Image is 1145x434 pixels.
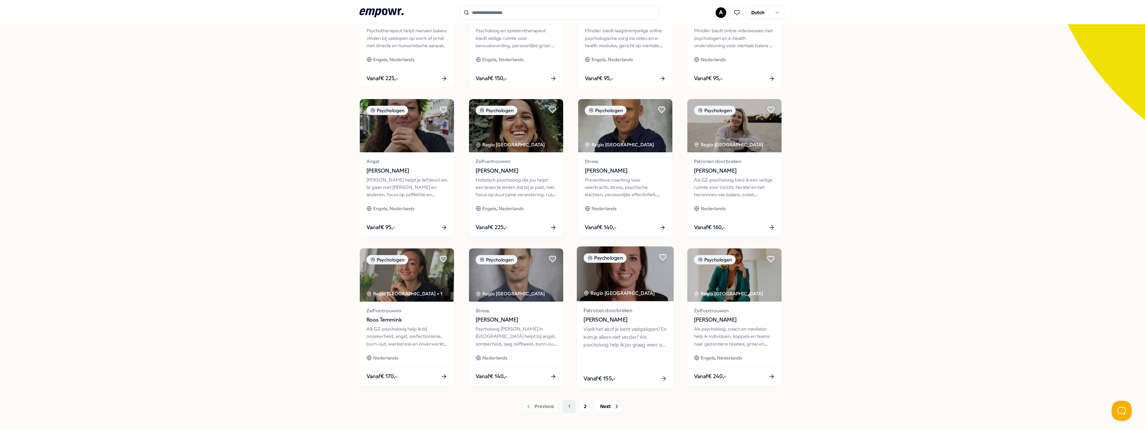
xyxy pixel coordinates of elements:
[476,27,557,49] div: Psycholoog en systeemtherapeut biedt veilige ruimte voor bewustwording, persoonlijke groei en men...
[476,176,557,199] div: Holistisch psycholoog die jou helpt een leven te leiden dat bij je past, met focus op duurzame ve...
[366,290,442,297] div: Regio [GEOGRAPHIC_DATA] + 1
[469,248,564,386] a: package imagePsychologenRegio [GEOGRAPHIC_DATA] Stress[PERSON_NAME]Psycholoog [PERSON_NAME] in [G...
[583,374,615,382] span: Vanaf € 155,-
[366,176,447,199] div: [PERSON_NAME] helpt je liefdevol om te gaan met [PERSON_NAME] en anderen, focus op zelfliefde en ...
[694,27,775,49] div: Mindler biedt online videosessies met psychologen en e-health ondersteuning voor mentale balans e...
[687,99,782,237] a: package imagePsychologenRegio [GEOGRAPHIC_DATA] Patronen doorbreken[PERSON_NAME]Als GZ-psycholoog...
[360,99,454,152] img: package image
[585,27,666,49] div: Mindler biedt laagdrempelige online psychologische zorg via video en e-health modules, gericht op...
[694,316,775,324] span: [PERSON_NAME]
[359,99,454,237] a: package imagePsychologenAngst[PERSON_NAME][PERSON_NAME] helpt je liefdevol om te gaan met [PERSON...
[476,167,557,175] span: [PERSON_NAME]
[366,372,397,381] span: Vanaf € 170,-
[585,167,666,175] span: [PERSON_NAME]
[373,56,414,63] span: Engels, Nederlands
[476,158,557,165] span: Zelfvertrouwen
[476,290,546,297] div: Regio [GEOGRAPHIC_DATA]
[694,167,775,175] span: [PERSON_NAME]
[585,74,613,83] span: Vanaf € 95,-
[476,255,517,264] div: Psychologen
[694,255,736,264] div: Psychologen
[359,248,454,386] a: package imagePsychologenRegio [GEOGRAPHIC_DATA] + 1ZelfvertrouwenRoos TemminkAls GZ-psycholoog he...
[476,325,557,348] div: Psycholoog [PERSON_NAME] in [GEOGRAPHIC_DATA] helpt bij angst, somberheid, laag zelfbeeld, burn-o...
[583,289,656,297] div: Regio [GEOGRAPHIC_DATA]
[366,307,447,314] span: Zelfvertrouwen
[591,205,616,212] span: Nederlands
[476,307,557,314] span: Stress
[694,176,775,199] div: Als GZ-psycholoog bied ik een veilige ruimte voor inzicht, herstel en het herwinnen van balans, z...
[469,99,564,237] a: package imagePsychologenRegio [GEOGRAPHIC_DATA] Zelfvertrouwen[PERSON_NAME]Holistisch psycholoog ...
[366,158,447,165] span: Angst
[366,316,447,324] span: Roos Temmink
[578,400,592,413] button: 2
[373,354,398,362] span: Nederlands
[476,223,507,232] span: Vanaf € 225,-
[594,400,623,413] button: Next
[694,106,736,115] div: Psychologen
[585,158,666,165] span: Stress
[583,307,667,314] span: Patronen doorbreken
[577,246,674,301] img: package image
[687,248,782,302] img: package image
[366,167,447,175] span: [PERSON_NAME]
[694,290,764,297] div: Regio [GEOGRAPHIC_DATA]
[585,141,655,148] div: Regio [GEOGRAPHIC_DATA]
[585,176,666,199] div: Preventieve coaching voor veerkracht, stress, psychische klachten, persoonlijke effectiviteit, ge...
[482,205,524,212] span: Engels, Nederlands
[687,248,782,386] a: package imagePsychologenRegio [GEOGRAPHIC_DATA] Zelfvertrouwen[PERSON_NAME]Als psycholoog, coach ...
[583,253,626,263] div: Psychologen
[701,354,742,362] span: Engels, Nederlands
[366,74,398,83] span: Vanaf € 225,-
[460,5,659,20] input: Search for products, categories or subcategories
[373,205,414,212] span: Engels, Nederlands
[701,205,726,212] span: Nederlands
[482,56,524,63] span: Engels, Nederlands
[476,106,517,115] div: Psychologen
[476,74,507,83] span: Vanaf € 150,-
[591,56,633,63] span: Engels, Nederlands
[366,325,447,348] div: Als GZ-psycholoog help ik bij onzekerheid, angst, perfectionisme, burn-out, werkstress en onverwe...
[583,316,667,324] span: [PERSON_NAME]
[578,99,672,152] img: package image
[366,27,447,49] div: Psychotherapeut helpt mensen balans vinden bij vastlopen op werk of privé met directe en humorist...
[694,141,764,148] div: Regio [GEOGRAPHIC_DATA]
[694,372,726,381] span: Vanaf € 240,-
[469,248,563,302] img: package image
[578,99,673,237] a: package imagePsychologenRegio [GEOGRAPHIC_DATA] Stress[PERSON_NAME]Preventieve coaching voor veer...
[1112,401,1132,421] iframe: Help Scout Beacon - Open
[585,223,616,232] span: Vanaf € 140,-
[694,74,723,83] span: Vanaf € 95,-
[366,106,408,115] div: Psychologen
[469,99,563,152] img: package image
[716,7,726,18] button: A
[585,106,626,115] div: Psychologen
[583,326,667,349] div: Voelt het alsof je bent vastgelopen? En kom je alleen niet verder? Als psycholoog help ik jou gra...
[694,307,775,314] span: Zelfvertrouwen
[476,372,507,381] span: Vanaf € 140,-
[694,223,725,232] span: Vanaf € 160,-
[687,99,782,152] img: package image
[694,158,775,165] span: Patronen doorbreken
[476,141,546,148] div: Regio [GEOGRAPHIC_DATA]
[476,316,557,324] span: [PERSON_NAME]
[366,255,408,264] div: Psychologen
[366,223,395,232] span: Vanaf € 95,-
[694,325,775,348] div: Als psycholoog, coach en mediator help ik individuen, koppels en teams naar gezondere relaties, g...
[701,56,726,63] span: Nederlands
[576,246,674,388] a: package imagePsychologenRegio [GEOGRAPHIC_DATA] Patronen doorbreken[PERSON_NAME]Voelt het alsof j...
[482,354,507,362] span: Nederlands
[360,248,454,302] img: package image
